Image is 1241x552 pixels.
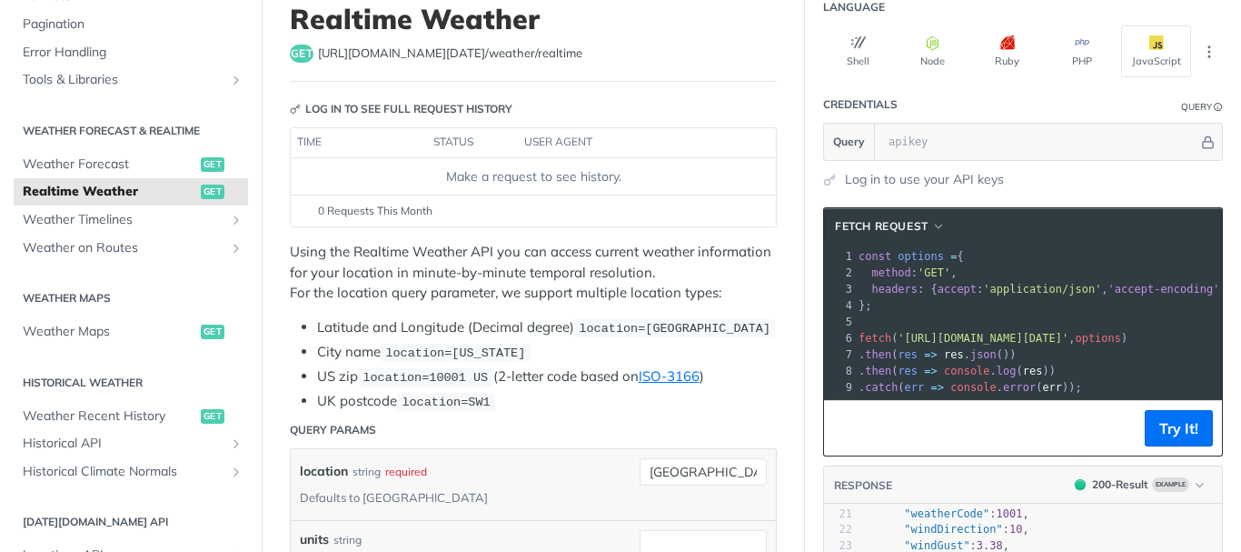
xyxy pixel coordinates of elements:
a: Historical Climate NormalsShow subpages for Historical Climate Normals [14,458,248,486]
a: Weather Mapsget [14,318,248,346]
span: Example [1152,477,1189,492]
span: Error Handling [23,44,243,62]
li: US zip (2-letter code based on ) [317,366,777,387]
span: 'application/json' [983,283,1101,296]
span: Query [833,134,865,150]
input: apikey [879,124,1198,160]
span: get [201,325,224,339]
th: status [427,128,518,157]
span: then [865,348,891,361]
span: fetch Request [835,218,928,235]
div: QueryInformation [1181,100,1223,114]
div: 6 [824,330,855,346]
span: ( , ) [859,332,1127,345]
span: res [944,348,964,361]
div: 9 [824,379,855,396]
span: https://api.tomorrow.io/v4/weather/realtime [318,45,582,63]
button: Hide [1198,133,1217,151]
a: ISO-3166 [639,367,700,385]
a: Error Handling [14,39,248,66]
span: json [970,348,997,361]
a: Weather TimelinesShow subpages for Weather Timelines [14,206,248,234]
h2: Weather Forecast & realtime [14,123,248,139]
div: 8 [824,363,855,379]
span: res [1023,365,1043,377]
span: Pagination [23,15,243,34]
span: '[URL][DOMAIN_NAME][DATE]' [898,332,1068,345]
button: RESPONSE [833,477,893,495]
span: location=[GEOGRAPHIC_DATA] [579,322,770,336]
span: . ( . ( )) [859,365,1056,377]
h2: [DATE][DOMAIN_NAME] API [14,514,248,530]
div: 3 [824,281,855,297]
span: then [865,365,891,377]
th: user agent [518,128,740,157]
span: : , [865,539,1009,552]
span: console [950,381,997,394]
span: { [859,250,964,263]
div: string [333,532,362,548]
span: Tools & Libraries [23,71,224,89]
button: Show subpages for Historical Climate Normals [229,465,243,479]
label: location [300,458,348,485]
button: Show subpages for Weather on Routes [229,241,243,256]
th: time [291,128,427,157]
li: City name [317,342,777,363]
span: options [1075,332,1121,345]
span: log [997,365,1017,377]
span: options [898,250,944,263]
h1: Realtime Weather [290,3,777,35]
span: 'GET' [918,266,950,279]
span: error [1003,381,1036,394]
span: : , [859,266,958,279]
a: Realtime Weatherget [14,178,248,206]
li: Latitude and Longitude (Decimal degree) [317,317,777,338]
span: get [201,185,224,199]
span: : , [865,523,1029,536]
span: const [859,250,891,263]
span: err [905,381,925,394]
button: Show subpages for Historical API [229,437,243,451]
span: }; [859,299,872,312]
li: UK postcode [317,391,777,412]
div: required [385,458,427,485]
div: Query Params [290,422,376,438]
span: Weather Forecast [23,156,196,174]
span: fetch [859,332,891,345]
span: method [871,266,910,279]
span: => [931,381,944,394]
div: 22 [824,522,852,537]
button: Query [824,124,875,160]
span: Realtime Weather [23,183,196,201]
span: get [201,409,224,424]
span: catch [865,381,898,394]
span: "weatherCode" [904,507,989,520]
a: Pagination [14,11,248,38]
a: Weather Recent Historyget [14,403,248,430]
p: Using the Realtime Weather API you can access current weather information for your location in mi... [290,242,777,304]
button: Ruby [972,25,1042,77]
button: JavaScript [1121,25,1191,77]
span: err [1042,381,1062,394]
span: Weather Maps [23,323,196,341]
span: get [290,45,313,63]
span: location=10001 US [362,371,488,385]
svg: More ellipsis [1201,44,1217,60]
div: 2 [824,265,855,281]
button: 200200-ResultExample [1066,476,1213,494]
span: location=[US_STATE] [385,346,525,360]
i: Information [1214,103,1223,112]
div: 4 [824,297,855,314]
span: get [201,157,224,172]
span: accept [938,283,977,296]
span: res [898,365,918,377]
span: = [950,250,957,263]
span: Historical API [23,435,224,453]
span: 'accept-encoding' [1108,283,1220,296]
button: PHP [1047,25,1117,77]
span: Weather Timelines [23,211,224,229]
a: Log in to use your API keys [845,170,1004,189]
a: Weather Forecastget [14,151,248,178]
span: => [924,365,937,377]
span: Weather Recent History [23,407,196,426]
